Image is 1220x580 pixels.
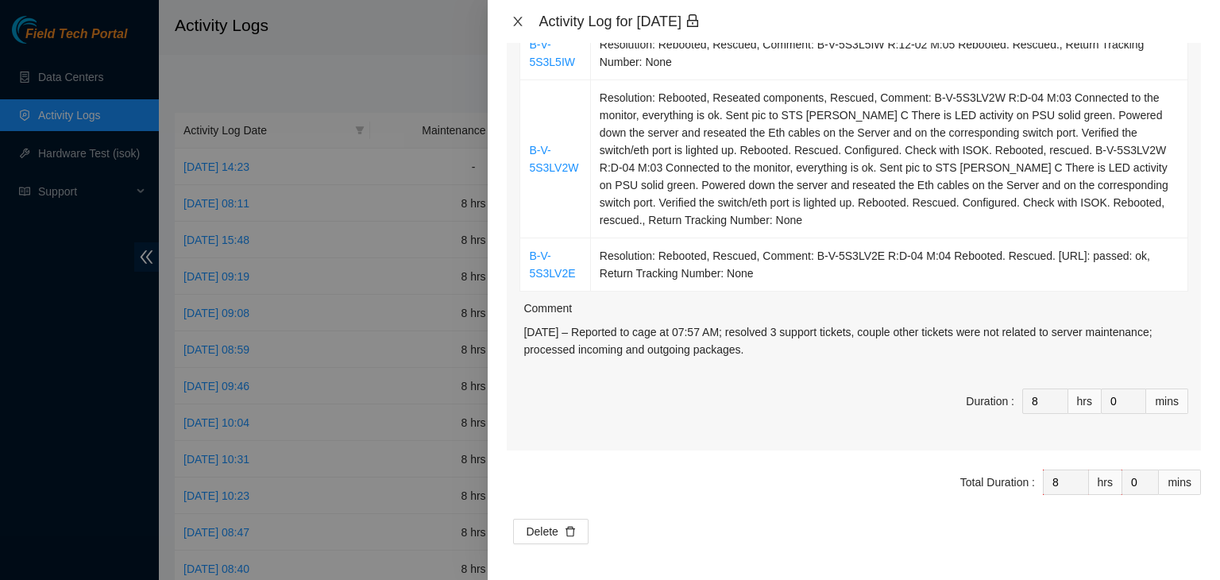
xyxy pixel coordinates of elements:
div: hrs [1089,470,1122,495]
td: Resolution: Rebooted, Rescued, Comment: B-V-5S3L5IW R:12-02 M:05 Rebooted. Rescued., Return Track... [591,27,1188,80]
div: mins [1146,389,1188,414]
label: Comment [523,300,572,317]
a: B-V-5S3LV2W [529,144,578,174]
p: [DATE] – Reported to cage at 07:57 AM; resolved 3 support tickets, couple other tickets were not ... [523,323,1188,358]
td: Resolution: Rebooted, Reseated components, Rescued, Comment: B-V-5S3LV2W R:D-04 M:03 Connected to... [591,80,1188,238]
button: Close [507,14,529,29]
span: delete [565,526,576,539]
button: Deletedelete [513,519,588,544]
td: Resolution: Rebooted, Rescued, Comment: B-V-5S3LV2E R:D-04 M:04 Rebooted. Rescued. [URL]: passed:... [591,238,1188,292]
div: hrs [1068,389,1102,414]
a: B-V-5S3LV2E [529,249,575,280]
div: Activity Log for [DATE] [539,13,1201,30]
div: Duration : [966,392,1014,410]
span: close [512,15,524,28]
span: Delete [526,523,558,540]
div: mins [1159,470,1201,495]
div: Total Duration : [960,474,1035,491]
span: lock [685,14,700,28]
